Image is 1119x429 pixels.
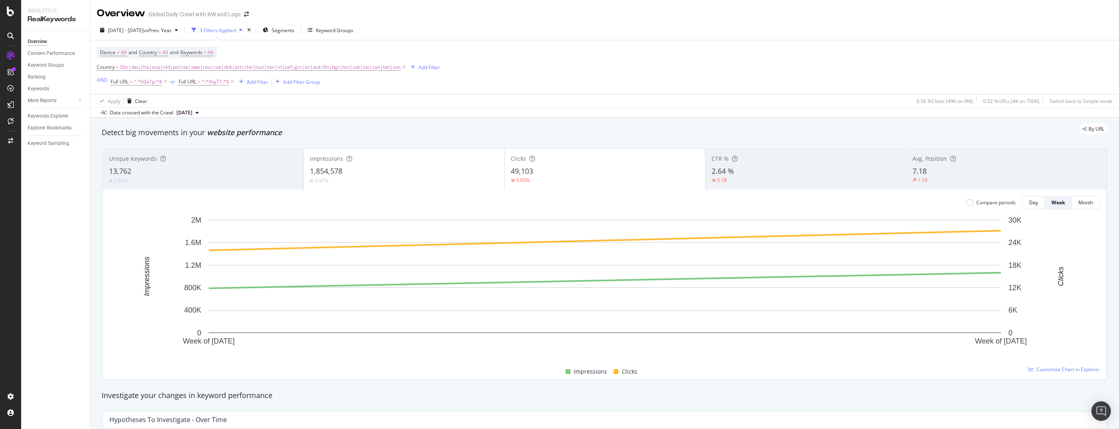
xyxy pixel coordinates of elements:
button: Month [1072,196,1100,209]
img: Equal [310,179,313,182]
span: Clicks [511,155,526,162]
span: Unique Keywords [109,155,157,162]
div: Keywords [28,85,49,93]
span: Customize Chart in Explorer [1036,366,1100,373]
a: Explorer Bookmarks [28,124,84,132]
span: 2025 Aug. 21st [176,109,192,116]
span: Gbr|deu|fra|esp|nld|pol|ita|swe|rou|cze|dnk|prt|che|hun|nor|irl|zaf|grc|isr|aut|fin|bgr|hrv|svk|l... [120,61,401,73]
span: vs Prev. Year [144,27,172,34]
button: Day [1022,196,1045,209]
span: = [130,78,133,85]
text: 18K [1008,261,1021,269]
div: Analytics [28,7,83,15]
div: times [246,26,253,34]
button: [DATE] [173,108,202,118]
a: Content Performance [28,49,84,58]
span: 1,854,578 [310,166,342,176]
span: Keywords [181,49,202,56]
span: Country [139,49,157,56]
span: All [121,47,126,58]
div: Keyword Sampling [28,139,69,148]
a: Keywords Explorer [28,112,84,120]
span: Device [100,49,115,56]
div: 0.18 [717,177,727,184]
div: 0.56 % Clicks ( 49K on 9M ) [917,98,973,105]
span: and [128,49,137,56]
text: 800K [184,284,201,292]
a: Keywords [28,85,84,93]
span: Impressions [310,155,343,162]
button: Week [1045,196,1072,209]
text: Week of [DATE] [183,337,235,345]
text: 0 [197,329,201,337]
div: Investigate your changes in keyword performance [102,390,1108,401]
span: 2.64 % [712,166,734,176]
text: 30K [1008,216,1021,224]
div: Add Filter [247,79,268,85]
div: 3 Filters Applied [200,27,236,34]
div: 3.47% [315,177,329,184]
text: 24K [1008,239,1021,247]
span: 7.18 [912,166,927,176]
div: 9.93% [516,177,530,184]
a: Overview [28,37,84,46]
button: Add Filter [236,77,268,87]
a: Customize Chart in Explorer [1028,366,1100,373]
span: and [170,49,179,56]
text: 6K [1008,306,1017,314]
text: 400K [184,306,201,314]
span: 13,762 [109,166,131,176]
div: Switch back to Simple mode [1049,98,1112,105]
button: [DATE] - [DATE]vsPrev. Year [97,24,181,37]
span: = [158,49,161,56]
div: More Reports [28,96,57,105]
div: Explorer Bookmarks [28,124,72,132]
button: AND [97,76,107,84]
div: Data crossed with the Crawl [110,109,173,116]
div: Ranking [28,73,46,81]
span: Impressions [574,367,607,376]
span: [DATE] - [DATE] [108,27,144,34]
div: Clear [135,98,147,105]
span: = [116,63,119,70]
div: Add Filter Group [283,79,320,85]
span: 49,103 [511,166,533,176]
text: 12K [1008,284,1021,292]
div: Keyword Groups [28,61,64,70]
div: Month [1078,199,1093,206]
span: Segments [272,27,294,34]
span: Country [97,63,115,70]
div: Open Intercom Messenger [1091,401,1111,421]
span: All [208,47,213,58]
svg: A chart. [109,216,1100,357]
button: Add Filter [407,62,440,72]
text: 1.6M [185,239,201,247]
span: CTR % [712,155,729,162]
span: ^.*9xy71.*$ [202,76,229,88]
span: = [198,78,200,85]
span: Full URL [111,78,128,85]
span: All [162,47,168,58]
button: Apply [97,94,120,107]
button: or [170,78,175,85]
span: ^.*60a1p.*$ [134,76,162,88]
button: Keyword Groups [305,24,357,37]
div: 3.91% [114,177,128,184]
span: Clicks [622,367,637,376]
button: Segments [259,24,298,37]
span: Avg. Position [912,155,947,162]
a: More Reports [28,96,76,105]
div: Day [1029,199,1038,206]
div: arrow-right-arrow-left [244,11,249,17]
a: Keyword Groups [28,61,84,70]
div: Week [1052,199,1065,206]
div: Hypotheses to Investigate - Over Time [109,416,227,424]
div: Overview [28,37,47,46]
button: 3 Filters Applied [188,24,246,37]
a: Keyword Sampling [28,139,84,148]
div: legacy label [1079,123,1108,135]
text: Impressions [143,256,151,296]
button: Switch back to Simple mode [1046,94,1112,107]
